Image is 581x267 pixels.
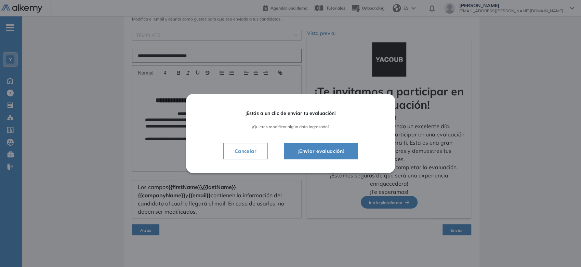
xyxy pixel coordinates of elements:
[205,110,376,116] span: ¡Estás a un clic de enviar tu evaluación!
[223,143,268,159] button: Cancelar
[229,147,262,155] span: Cancelar
[205,124,376,129] span: ¿Quieres modificar algún dato ingresado?
[293,147,349,155] span: ¡Enviar evaluación!
[284,143,358,159] button: ¡Enviar evaluación!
